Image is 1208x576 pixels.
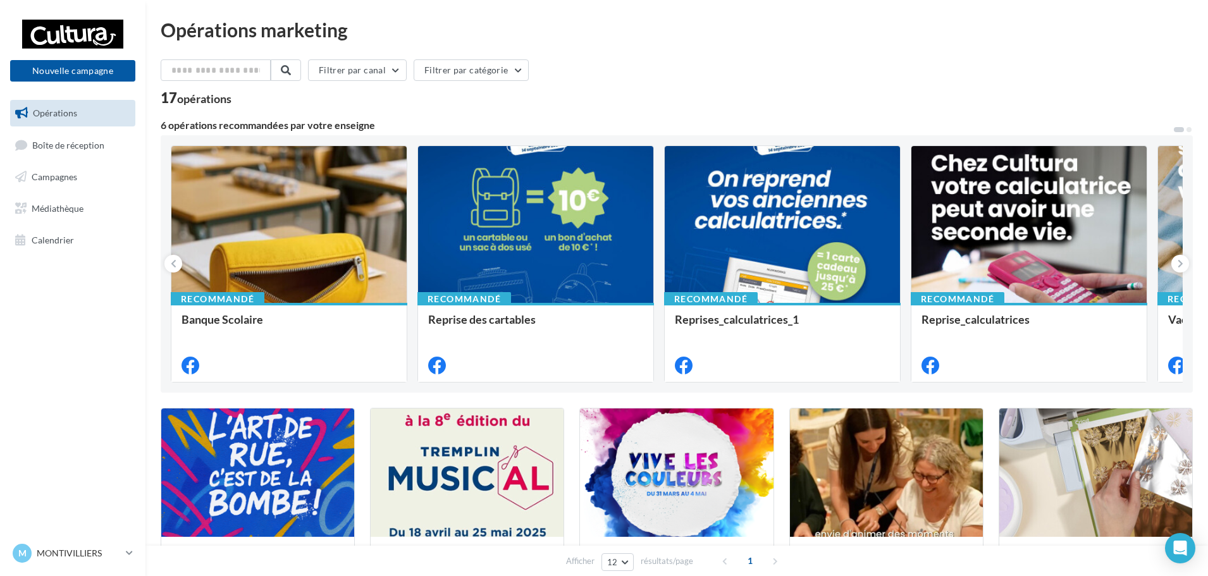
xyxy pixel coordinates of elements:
[161,91,231,105] div: 17
[601,553,634,571] button: 12
[10,541,135,565] a: M MONTIVILLIERS
[8,132,138,159] a: Boîte de réception
[37,547,121,560] p: MONTIVILLIERS
[428,312,536,326] span: Reprise des cartables
[675,312,799,326] span: Reprises_calculatrices_1
[161,20,1193,39] div: Opérations marketing
[911,292,1004,306] div: Recommandé
[566,555,595,567] span: Afficher
[308,59,407,81] button: Filtrer par canal
[32,234,74,245] span: Calendrier
[664,292,758,306] div: Recommandé
[171,292,264,306] div: Recommandé
[740,551,760,571] span: 1
[417,292,511,306] div: Recommandé
[641,555,693,567] span: résultats/page
[32,139,104,150] span: Boîte de réception
[8,227,138,254] a: Calendrier
[33,107,77,118] span: Opérations
[607,557,618,567] span: 12
[8,195,138,222] a: Médiathèque
[177,93,231,104] div: opérations
[8,164,138,190] a: Campagnes
[8,100,138,126] a: Opérations
[921,312,1030,326] span: Reprise_calculatrices
[10,60,135,82] button: Nouvelle campagne
[414,59,529,81] button: Filtrer par catégorie
[18,547,27,560] span: M
[182,312,263,326] span: Banque Scolaire
[161,120,1173,130] div: 6 opérations recommandées par votre enseigne
[32,171,77,182] span: Campagnes
[32,203,83,214] span: Médiathèque
[1165,533,1195,563] div: Open Intercom Messenger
